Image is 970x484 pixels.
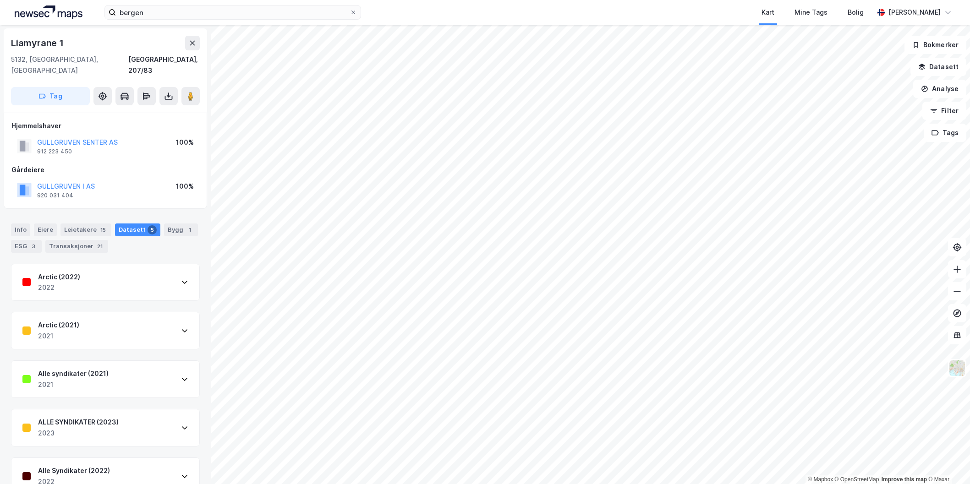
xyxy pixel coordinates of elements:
[38,368,109,379] div: Alle syndikater (2021)
[116,5,350,19] input: Søk på adresse, matrikkel, gårdeiere, leietakere eller personer
[795,7,828,18] div: Mine Tags
[37,192,73,199] div: 920 031 404
[11,54,128,76] div: 5132, [GEOGRAPHIC_DATA], [GEOGRAPHIC_DATA]
[11,164,199,175] div: Gårdeiere
[176,137,194,148] div: 100%
[888,7,941,18] div: [PERSON_NAME]
[99,225,108,234] div: 15
[15,5,82,19] img: logo.a4113a55bc3d86da70a041830d287a7e.svg
[38,320,79,331] div: Arctic (2021)
[164,223,198,236] div: Bygg
[948,359,966,377] img: Z
[762,7,774,18] div: Kart
[11,223,30,236] div: Info
[924,124,966,142] button: Tags
[95,242,104,251] div: 21
[38,282,80,293] div: 2022
[38,465,110,476] div: Alle Syndikater (2022)
[913,80,966,98] button: Analyse
[11,120,199,131] div: Hjemmelshaver
[60,223,111,236] div: Leietakere
[34,223,57,236] div: Eiere
[11,87,90,105] button: Tag
[38,379,109,390] div: 2021
[185,225,194,234] div: 1
[808,476,833,483] a: Mapbox
[38,417,119,428] div: ALLE SYNDIKATER (2023)
[904,36,966,54] button: Bokmerker
[848,7,864,18] div: Bolig
[835,476,879,483] a: OpenStreetMap
[176,181,194,192] div: 100%
[45,240,108,253] div: Transaksjoner
[11,36,66,50] div: Liamyrane 1
[148,225,157,234] div: 5
[115,223,160,236] div: Datasett
[882,476,927,483] a: Improve this map
[922,102,966,120] button: Filter
[128,54,200,76] div: [GEOGRAPHIC_DATA], 207/83
[910,58,966,76] button: Datasett
[924,440,970,484] iframe: Chat Widget
[29,242,38,251] div: 3
[37,148,72,155] div: 912 223 450
[38,331,79,342] div: 2021
[11,240,42,253] div: ESG
[38,272,80,283] div: Arctic (2022)
[38,428,119,439] div: 2023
